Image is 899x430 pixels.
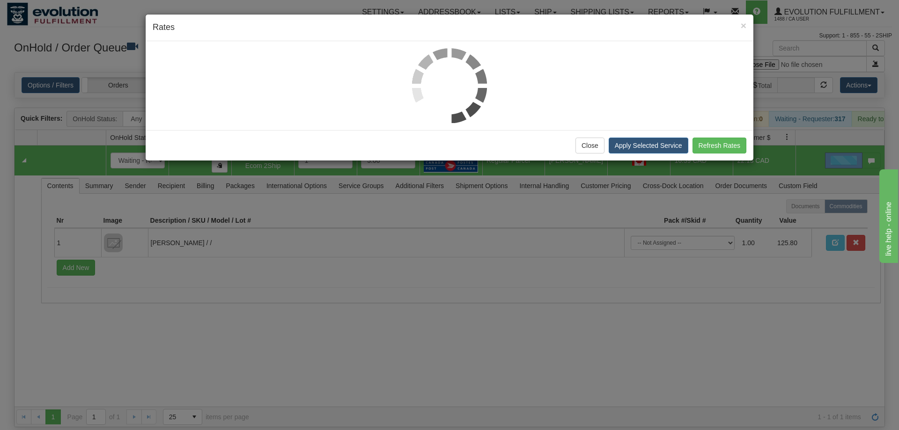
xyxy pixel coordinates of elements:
[609,138,688,153] button: Apply Selected Service
[575,138,604,153] button: Close
[153,22,746,34] h4: Rates
[741,20,746,31] span: ×
[412,48,487,123] img: loader.gif
[7,6,87,17] div: live help - online
[693,138,746,153] button: Refresh Rates
[877,167,898,262] iframe: chat widget
[741,21,746,30] button: Close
